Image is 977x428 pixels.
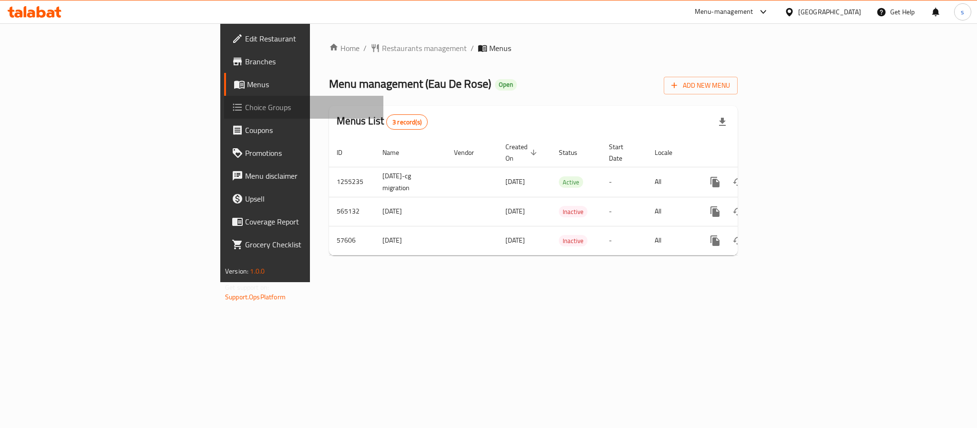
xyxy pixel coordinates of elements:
td: - [601,167,647,197]
span: Start Date [609,141,636,164]
li: / [471,42,474,54]
span: Add New Menu [671,80,730,92]
span: Choice Groups [245,102,376,113]
div: Active [559,176,583,188]
a: Coverage Report [224,210,383,233]
span: Menu disclaimer [245,170,376,182]
span: Status [559,147,590,158]
td: - [601,197,647,226]
button: Change Status [727,229,750,252]
a: Promotions [224,142,383,164]
th: Actions [696,138,803,167]
div: Open [495,79,517,91]
button: Change Status [727,200,750,223]
span: [DATE] [505,205,525,217]
span: Version: [225,265,248,277]
td: All [647,226,696,255]
div: Menu-management [695,6,753,18]
nav: breadcrumb [329,42,738,54]
span: ID [337,147,355,158]
a: Branches [224,50,383,73]
span: Menus [247,79,376,90]
a: Coupons [224,119,383,142]
span: Upsell [245,193,376,204]
a: Edit Restaurant [224,27,383,50]
span: Menus [489,42,511,54]
span: Coverage Report [245,216,376,227]
a: Restaurants management [370,42,467,54]
span: [DATE] [505,234,525,246]
a: Menu disclaimer [224,164,383,187]
td: [DATE] [375,197,446,226]
span: Vendor [454,147,486,158]
span: Branches [245,56,376,67]
span: Active [559,177,583,188]
a: Support.OpsPlatform [225,291,286,303]
a: Grocery Checklist [224,233,383,256]
h2: Menus List [337,114,428,130]
span: Locale [655,147,685,158]
td: [DATE] [375,226,446,255]
span: Inactive [559,235,587,246]
span: Menu management ( Eau De Rose ) [329,73,491,94]
span: Created On [505,141,540,164]
div: Export file [711,111,734,133]
span: Inactive [559,206,587,217]
span: Restaurants management [382,42,467,54]
span: Coupons [245,124,376,136]
button: Add New Menu [664,77,738,94]
button: more [704,229,727,252]
div: Total records count [386,114,428,130]
span: [DATE] [505,175,525,188]
span: s [961,7,964,17]
span: 1.0.0 [250,265,265,277]
td: - [601,226,647,255]
button: more [704,171,727,194]
div: Inactive [559,235,587,246]
button: Change Status [727,171,750,194]
div: [GEOGRAPHIC_DATA] [798,7,861,17]
td: All [647,167,696,197]
td: All [647,197,696,226]
a: Upsell [224,187,383,210]
table: enhanced table [329,138,803,255]
span: Get support on: [225,281,269,294]
span: Promotions [245,147,376,159]
td: [DATE]-cg migration [375,167,446,197]
span: Name [382,147,411,158]
span: 3 record(s) [387,118,427,127]
span: Grocery Checklist [245,239,376,250]
span: Open [495,81,517,89]
span: Edit Restaurant [245,33,376,44]
button: more [704,200,727,223]
a: Choice Groups [224,96,383,119]
a: Menus [224,73,383,96]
